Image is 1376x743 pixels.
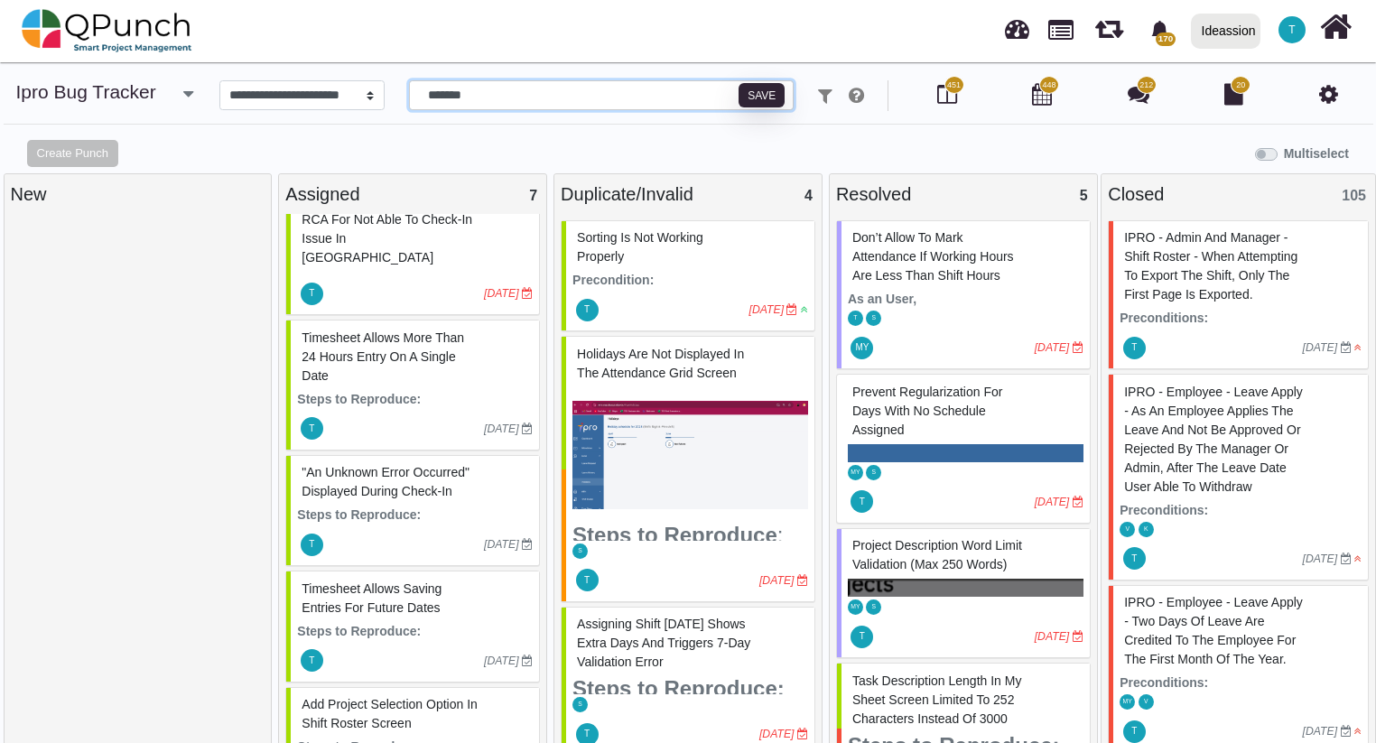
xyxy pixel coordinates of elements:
span: S [872,469,877,476]
span: Thalha [301,417,323,440]
span: 4 [804,188,813,203]
span: T [584,576,590,585]
span: #75370 [577,347,744,380]
span: #61090 [1124,385,1303,494]
span: Vinusha [1139,694,1154,710]
span: K [1144,526,1148,533]
i: [DATE] [1035,630,1070,643]
span: Selvarani [572,543,588,559]
i: Home [1320,10,1352,44]
span: Selvarani [866,599,881,615]
span: MY [851,469,860,476]
h3: : [572,523,808,549]
i: [DATE] [1035,341,1070,354]
span: T [1288,24,1295,35]
strong: Steps to Reproduce: [297,392,421,406]
span: T [309,424,314,433]
div: Ideassion [1202,15,1256,47]
span: 170 [1156,33,1175,46]
span: T [1131,554,1137,563]
span: #81686 [852,385,1003,437]
i: [DATE] [1303,553,1338,565]
span: Karthik [1139,522,1154,537]
span: 5 [1080,188,1088,203]
span: S [872,315,877,321]
i: [DATE] [484,287,519,300]
i: Due Date [1073,497,1083,507]
div: Assigned [285,181,540,208]
a: T [1268,1,1316,59]
span: #81797 [302,330,464,383]
span: #81805 [302,697,478,730]
i: [DATE] [749,303,785,316]
a: bell fill170 [1139,1,1184,58]
svg: bell fill [1150,21,1169,40]
span: Mohammed Yakub Raza Khan A [851,337,873,359]
button: Create Punch [27,140,118,167]
span: Thalha [851,490,873,513]
span: Projects [1048,12,1074,40]
b: Multiselect [1284,146,1349,161]
i: Due Date [786,304,797,315]
strong: Preconditions: [1120,675,1208,690]
strong: Steps to Reproduce: [297,624,421,638]
i: Due Date [1341,553,1352,564]
span: T [860,632,865,641]
span: Thalha [851,626,873,648]
span: Mohammed Yakub Raza Khan A [848,465,863,480]
i: [DATE] [484,423,519,435]
i: Due Date [1073,342,1083,353]
i: High [1354,342,1362,353]
span: S [578,701,582,708]
span: Mohammed Yakub Raza Khan A [1120,694,1135,710]
i: [DATE] [1303,341,1338,354]
i: [DATE] [759,728,795,740]
i: Due Date [522,423,533,434]
a: ipro Bug Tracker [16,81,156,102]
span: #61083 [1124,230,1297,302]
a: Ideassion [1183,1,1268,60]
span: Selvarani [572,697,588,712]
i: [DATE] [1035,496,1070,508]
span: V [1144,699,1148,705]
span: T [584,305,590,314]
img: qpunch-sp.fa6292f.png [22,4,192,58]
span: #61258 [1124,595,1303,666]
i: [DATE] [759,574,795,587]
span: #80312 [302,212,472,265]
div: Closed [1108,181,1369,208]
span: 7 [529,188,537,203]
span: V [1125,526,1130,533]
span: T [309,289,314,298]
strong: Steps to Reproduce [572,523,777,547]
i: Calendar [1032,83,1052,105]
span: T [584,729,590,738]
span: Thalha [301,283,323,305]
i: Due Date [797,729,808,739]
div: Duplicate/Invalid [561,181,815,208]
i: Due Date [522,655,533,666]
i: Board [937,83,957,105]
i: Due Date [522,288,533,299]
span: Iteration [1095,9,1123,39]
span: #81798 [302,465,470,498]
div: New [11,181,265,208]
strong: As an User, [848,292,916,306]
span: Thalha [576,299,599,321]
span: 212 [1139,79,1153,92]
i: [DATE] [484,538,519,551]
button: Save [739,83,785,108]
i: e.g: punch or !ticket or &Type or #Status or @username or $priority or *iteration or ^additionalf... [849,87,864,105]
span: Thalha [301,649,323,672]
span: MY [851,604,860,610]
span: #81687 [852,538,1022,571]
span: 20 [1236,79,1245,92]
i: High [1354,726,1362,737]
span: #81774 [852,673,1022,726]
span: T [1131,343,1137,352]
span: Selvarani [866,311,881,326]
span: #77206 [577,617,750,669]
span: Thalha [1123,720,1146,743]
span: 448 [1043,79,1056,92]
div: Resolved [836,181,1091,208]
